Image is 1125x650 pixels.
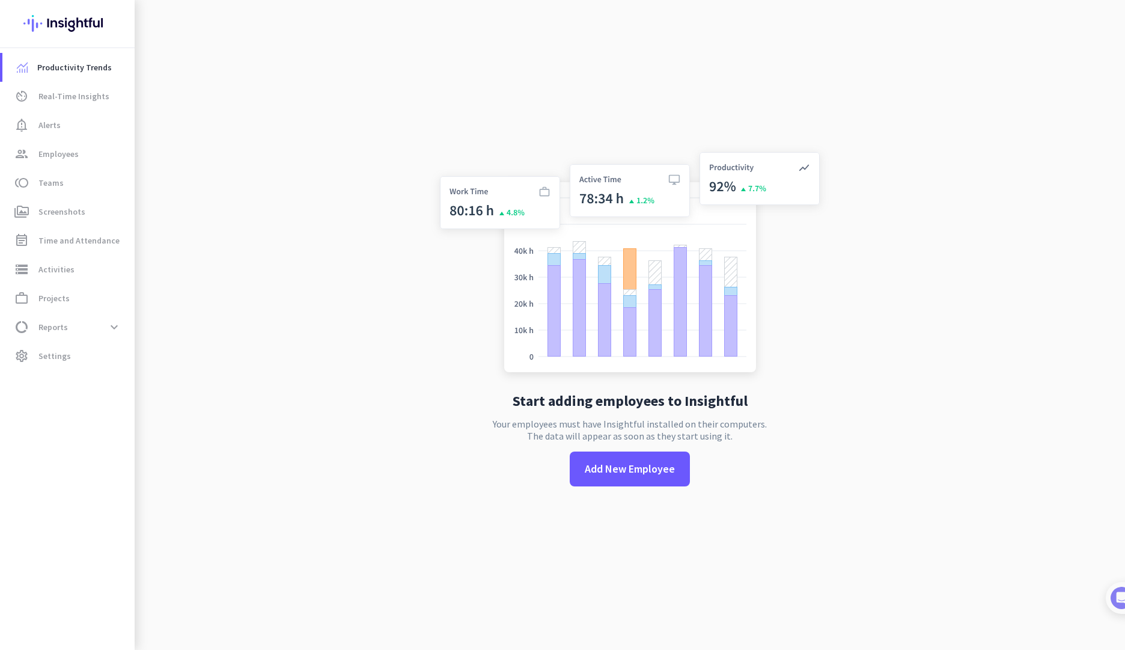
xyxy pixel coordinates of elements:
[493,418,767,442] p: Your employees must have Insightful installed on their computers. The data will appear as soon as...
[14,89,29,103] i: av_timer
[2,284,135,313] a: work_outlineProjects
[14,349,29,363] i: settings
[38,118,61,132] span: Alerts
[14,291,29,305] i: work_outline
[38,147,79,161] span: Employees
[431,145,829,384] img: no-search-results
[38,233,120,248] span: Time and Attendance
[14,320,29,334] i: data_usage
[38,176,64,190] span: Teams
[585,461,675,477] span: Add New Employee
[513,394,748,408] h2: Start adding employees to Insightful
[38,349,71,363] span: Settings
[38,204,85,219] span: Screenshots
[2,140,135,168] a: groupEmployees
[570,452,690,486] button: Add New Employee
[14,204,29,219] i: perm_media
[14,147,29,161] i: group
[37,60,112,75] span: Productivity Trends
[2,53,135,82] a: menu-itemProductivity Trends
[38,89,109,103] span: Real-Time Insights
[14,176,29,190] i: toll
[38,291,70,305] span: Projects
[38,262,75,277] span: Activities
[2,255,135,284] a: storageActivities
[2,226,135,255] a: event_noteTime and Attendance
[14,233,29,248] i: event_note
[2,111,135,140] a: notification_importantAlerts
[17,62,28,73] img: menu-item
[38,320,68,334] span: Reports
[2,197,135,226] a: perm_mediaScreenshots
[2,82,135,111] a: av_timerReal-Time Insights
[103,316,125,338] button: expand_more
[14,262,29,277] i: storage
[2,168,135,197] a: tollTeams
[14,118,29,132] i: notification_important
[2,342,135,370] a: settingsSettings
[2,313,135,342] a: data_usageReportsexpand_more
